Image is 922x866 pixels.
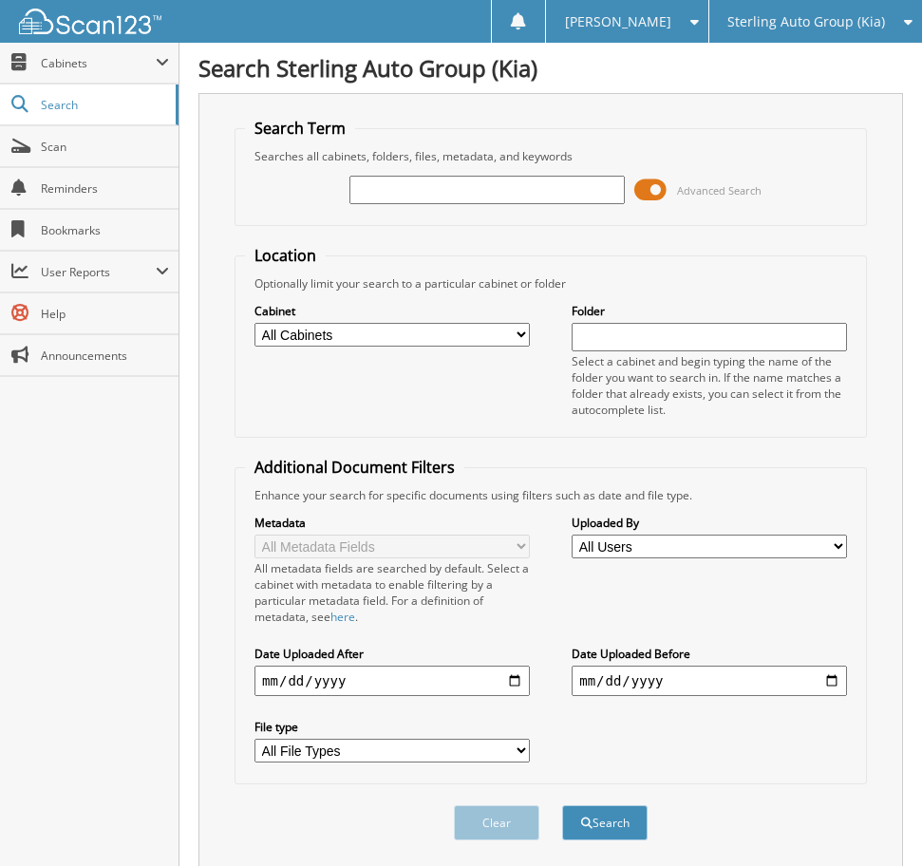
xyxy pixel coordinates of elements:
[727,16,885,28] span: Sterling Auto Group (Kia)
[198,52,903,84] h1: Search Sterling Auto Group (Kia)
[572,515,847,531] label: Uploaded By
[245,118,355,139] legend: Search Term
[245,275,856,292] div: Optionally limit your search to a particular cabinet or folder
[562,805,648,840] button: Search
[41,348,169,364] span: Announcements
[41,55,156,71] span: Cabinets
[572,666,847,696] input: end
[677,183,762,198] span: Advanced Search
[41,139,169,155] span: Scan
[254,666,530,696] input: start
[41,306,169,322] span: Help
[572,303,847,319] label: Folder
[41,97,166,113] span: Search
[41,264,156,280] span: User Reports
[254,719,530,735] label: File type
[245,487,856,503] div: Enhance your search for specific documents using filters such as date and file type.
[254,303,530,319] label: Cabinet
[572,353,847,418] div: Select a cabinet and begin typing the name of the folder you want to search in. If the name match...
[245,245,326,266] legend: Location
[565,16,671,28] span: [PERSON_NAME]
[454,805,539,840] button: Clear
[41,180,169,197] span: Reminders
[572,646,847,662] label: Date Uploaded Before
[245,457,464,478] legend: Additional Document Filters
[254,646,530,662] label: Date Uploaded After
[19,9,161,34] img: scan123-logo-white.svg
[254,515,530,531] label: Metadata
[245,148,856,164] div: Searches all cabinets, folders, files, metadata, and keywords
[254,560,530,625] div: All metadata fields are searched by default. Select a cabinet with metadata to enable filtering b...
[41,222,169,238] span: Bookmarks
[330,609,355,625] a: here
